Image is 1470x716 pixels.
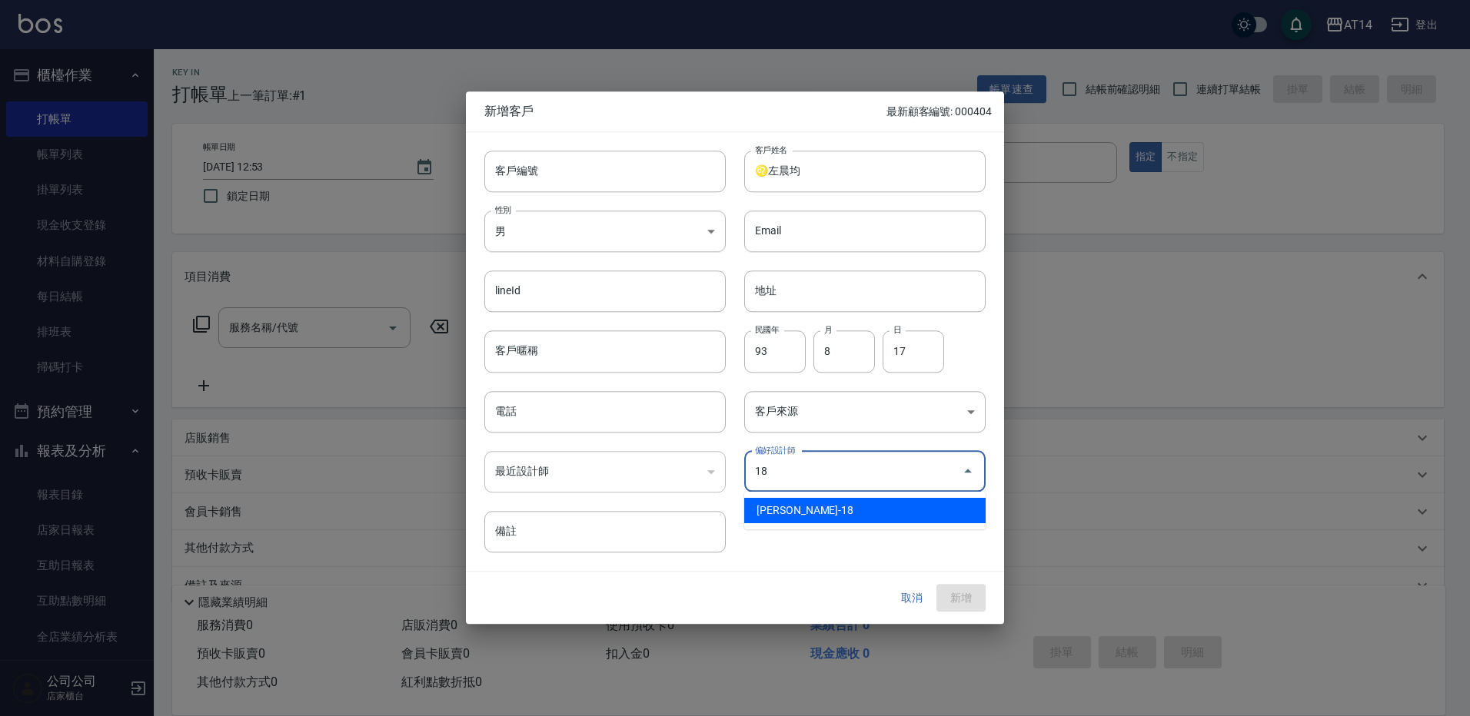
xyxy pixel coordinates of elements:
[824,324,832,336] label: 月
[886,104,992,120] p: 最新顧客編號: 000404
[755,444,795,456] label: 偏好設計師
[887,584,936,612] button: 取消
[484,104,886,119] span: 新增客戶
[893,324,901,336] label: 日
[755,144,787,155] label: 客戶姓名
[744,498,986,523] li: [PERSON_NAME]-18
[956,459,980,484] button: Close
[755,324,779,336] label: 民國年
[495,204,511,215] label: 性別
[484,210,726,252] div: 男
